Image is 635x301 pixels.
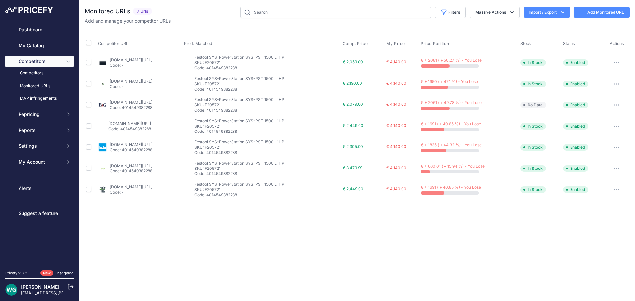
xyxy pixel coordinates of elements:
a: [DOMAIN_NAME][URL] [110,163,152,168]
button: Massive Actions [470,7,520,18]
span: Competitor URL [98,41,128,46]
span: Festool SYS-PowerStation SYS-PST 1500 Li HP [194,76,284,81]
p: Code: - [110,84,152,89]
button: Filters [435,7,466,18]
input: Search [240,7,431,18]
span: € 3,479.99 [343,165,362,170]
a: Add Monitored URL [574,7,630,18]
span: Festool SYS-PowerStation SYS-PST 1500 Li HP [194,182,284,187]
span: Prod. Matched [184,41,212,46]
span: € + 2081 ( + 50.27 %) - You Lose [421,58,482,63]
button: Reports [5,124,74,136]
a: My Catalog [5,40,74,52]
span: Enabled [563,165,588,172]
span: No Data [520,102,546,108]
p: Code: 4014549382288 [194,171,300,176]
span: € 4,140.00 [386,165,406,170]
span: € 4,140.00 [386,102,406,107]
p: SKU: F205721 [194,145,300,150]
button: Competitors [5,56,74,67]
span: Actions [610,41,624,46]
span: Enabled [563,144,588,151]
div: Pricefy v1.7.2 [5,270,27,276]
span: Festool SYS-PowerStation SYS-PST 1500 Li HP [194,161,284,166]
p: Add and manage your competitor URLs [85,18,171,24]
span: € 2,190.00 [343,81,362,86]
a: MAP infringements [5,93,74,104]
span: In Stock [520,186,546,193]
h2: Monitored URLs [85,7,130,16]
p: Code: 4014549382288 [110,147,152,153]
span: 7 Urls [133,8,152,15]
p: Code: - [110,63,152,68]
span: Price Position [421,41,449,46]
p: Code: 4014549382288 [194,65,300,71]
button: Settings [5,140,74,152]
a: Competitors [5,67,74,79]
a: Suggest a feature [5,207,74,219]
span: € + 2061 ( + 49.78 %) - You Lose [421,100,482,105]
p: Code: 4014549382288 [194,192,300,198]
span: Festool SYS-PowerStation SYS-PST 1500 Li HP [194,97,284,102]
p: Code: 4014549382288 [194,150,300,155]
span: In Stock [520,165,546,172]
span: Enabled [563,123,588,130]
nav: Sidebar [5,24,74,262]
p: SKU: F205721 [194,124,300,129]
span: € 2,079.00 [343,102,363,107]
span: Reports [19,127,62,133]
span: Enabled [563,186,588,193]
button: Repricing [5,108,74,120]
span: Enabled [563,81,588,87]
a: Alerts [5,182,74,194]
span: € + 1835 ( + 44.32 %) - You Lose [421,142,482,147]
p: SKU: F205721 [194,81,300,87]
span: Repricing [19,111,62,118]
span: Enabled [563,102,588,108]
a: [DOMAIN_NAME][URL] [108,121,151,126]
button: Price Position [421,41,450,46]
a: [DOMAIN_NAME][URL] [110,79,152,84]
p: SKU: F205721 [194,166,300,171]
span: € 2,449.00 [343,186,363,191]
span: In Stock [520,59,546,66]
span: My Price [386,41,405,46]
p: SKU: F205721 [194,102,300,108]
span: Festool SYS-PowerStation SYS-PST 1500 Li HP [194,55,284,60]
span: Enabled [563,59,588,66]
span: Competitors [19,58,62,65]
span: € 4,140.00 [386,144,406,149]
button: Import / Export [524,7,570,18]
span: € 4,140.00 [386,186,406,191]
span: € 4,140.00 [386,81,406,86]
span: Settings [19,143,62,149]
span: Stock [520,41,531,46]
a: Dashboard [5,24,74,36]
a: [PERSON_NAME] [21,284,59,290]
p: Code: 4014549382288 [194,108,300,113]
p: Code: 4014549382288 [194,87,300,92]
span: € + 660.01 ( + 15.94 %) - You Lose [421,164,485,169]
p: SKU: F205721 [194,187,300,192]
p: Code: - [110,190,152,195]
p: Code: 4014549382288 [194,129,300,134]
a: Monitored URLs [5,80,74,92]
span: € 2,059.00 [343,59,363,64]
a: [EMAIL_ADDRESS][PERSON_NAME][DOMAIN_NAME] [21,290,123,295]
span: In Stock [520,123,546,130]
button: My Price [386,41,406,46]
img: Pricefy Logo [5,7,53,13]
a: [DOMAIN_NAME][URL] [110,100,152,105]
p: Code: 4014549382288 [110,105,152,110]
button: My Account [5,156,74,168]
span: In Stock [520,144,546,151]
a: [DOMAIN_NAME][URL] [110,184,152,189]
p: SKU: F205721 [194,60,300,65]
span: € + 1950 ( + 47.1 %) - You Lose [421,79,478,84]
p: Code: 4014549382288 [110,169,152,174]
span: Status [563,41,575,46]
a: Changelog [55,271,74,275]
p: Code: 4014549382288 [108,126,151,132]
a: [DOMAIN_NAME][URL] [110,142,152,147]
a: [DOMAIN_NAME][URL] [110,57,152,62]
